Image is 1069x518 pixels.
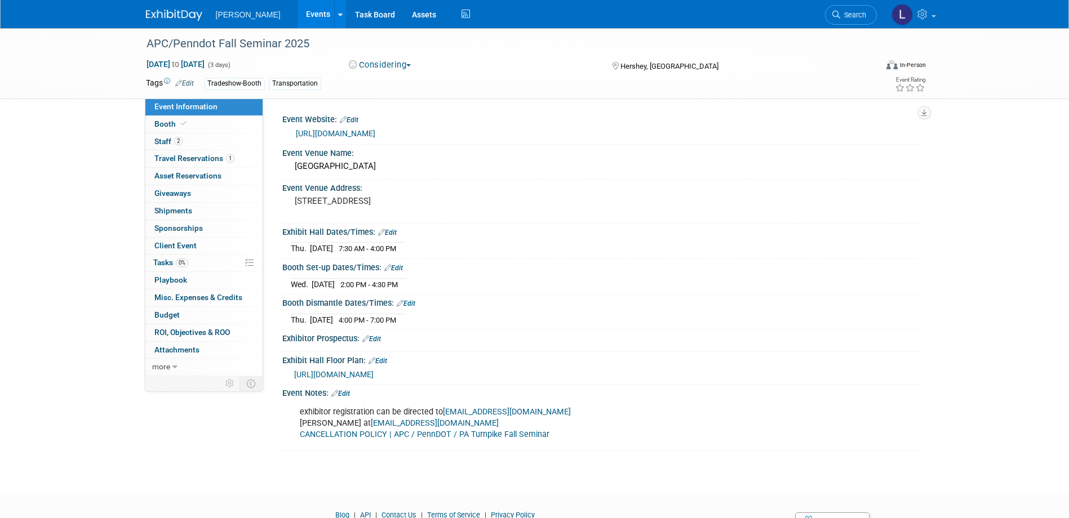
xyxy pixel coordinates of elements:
[369,357,387,365] a: Edit
[145,359,263,376] a: more
[339,244,396,253] span: 7:30 AM - 4:00 PM
[154,171,221,180] span: Asset Reservations
[154,154,234,163] span: Travel Reservations
[300,430,549,439] a: CANCELLATION POLICY | APC / PennDOT / PA Turnpike Fall Seminar
[207,61,230,69] span: (3 days)
[154,310,180,319] span: Budget
[145,220,263,237] a: Sponsorships
[216,10,281,19] span: [PERSON_NAME]
[145,324,263,341] a: ROI, Objectives & ROO
[292,401,800,446] div: exhibitor registration can be directed to [PERSON_NAME] at
[895,77,925,83] div: Event Rating
[154,189,191,198] span: Giveaways
[145,150,263,167] a: Travel Reservations1
[291,278,312,290] td: Wed.
[339,316,396,324] span: 4:00 PM - 7:00 PM
[145,307,263,324] a: Budget
[154,206,192,215] span: Shipments
[295,196,537,206] pre: [STREET_ADDRESS]
[226,154,234,163] span: 1
[282,385,924,399] div: Event Notes:
[443,407,571,417] a: [EMAIL_ADDRESS][DOMAIN_NAME]
[154,345,199,354] span: Attachments
[384,264,403,272] a: Edit
[378,229,397,236] a: Edit
[154,275,187,284] span: Playbook
[145,342,263,359] a: Attachments
[175,79,194,87] a: Edit
[397,300,415,307] a: Edit
[886,60,898,69] img: Format-Inperson.png
[143,34,860,54] div: APC/Penndot Fall Seminar 2025
[810,59,926,75] div: Event Format
[154,119,189,128] span: Booth
[176,258,188,267] span: 0%
[331,390,350,398] a: Edit
[145,99,263,115] a: Event Information
[371,418,499,428] a: [EMAIL_ADDRESS][DOMAIN_NAME]
[145,133,263,150] a: Staff2
[154,224,203,233] span: Sponsorships
[310,243,333,254] td: [DATE]
[154,328,230,337] span: ROI, Objectives & ROO
[152,362,170,371] span: more
[345,59,415,71] button: Considering
[145,272,263,289] a: Playbook
[291,158,915,175] div: [GEOGRAPHIC_DATA]
[220,376,240,391] td: Personalize Event Tab Strip
[145,168,263,185] a: Asset Reservations
[282,330,924,345] div: Exhibitor Prospectus:
[310,314,333,325] td: [DATE]
[291,314,310,325] td: Thu.
[282,352,924,367] div: Exhibit Hall Floor Plan:
[291,243,310,254] td: Thu.
[154,241,197,250] span: Client Event
[282,180,924,194] div: Event Venue Address:
[204,78,265,90] div: Tradeshow-Booth
[312,278,335,290] td: [DATE]
[181,120,187,127] i: Booth reservation complete
[825,5,877,25] a: Search
[146,77,194,90] td: Tags
[294,370,374,379] a: [URL][DOMAIN_NAME]
[153,258,188,267] span: Tasks
[282,111,924,126] div: Event Website:
[282,224,924,238] div: Exhibit Hall Dates/Times:
[620,62,718,70] span: Hershey, [GEOGRAPHIC_DATA]
[145,116,263,133] a: Booth
[899,61,926,69] div: In-Person
[145,289,263,306] a: Misc. Expenses & Credits
[154,102,218,111] span: Event Information
[154,293,242,302] span: Misc. Expenses & Credits
[239,376,263,391] td: Toggle Event Tabs
[840,11,866,19] span: Search
[145,254,263,271] a: Tasks0%
[282,145,924,159] div: Event Venue Name:
[891,4,913,25] img: Latice Spann
[282,294,924,309] div: Booth Dismantle Dates/Times:
[340,280,398,289] span: 2:00 PM - 4:30 PM
[340,116,358,124] a: Edit
[296,129,375,138] a: [URL][DOMAIN_NAME]
[282,259,924,274] div: Booth Set-up Dates/Times:
[145,238,263,254] a: Client Event
[146,59,205,69] span: [DATE] [DATE]
[362,335,381,343] a: Edit
[154,137,183,146] span: Staff
[174,137,183,145] span: 2
[145,185,263,202] a: Giveaways
[170,60,181,69] span: to
[145,203,263,220] a: Shipments
[146,10,202,21] img: ExhibitDay
[269,78,321,90] div: Transportation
